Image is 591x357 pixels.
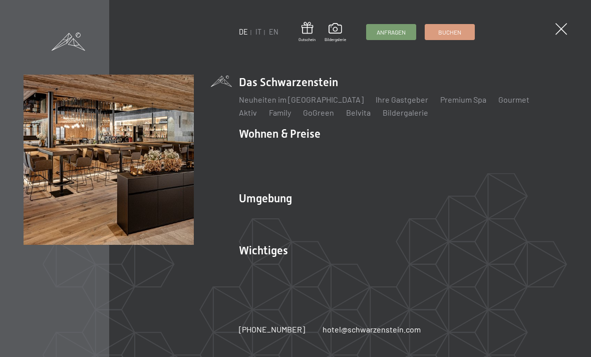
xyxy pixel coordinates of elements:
[346,108,371,117] a: Belvita
[367,25,416,40] a: Anfragen
[239,28,248,36] a: DE
[440,95,486,104] a: Premium Spa
[425,25,474,40] a: Buchen
[498,95,529,104] a: Gourmet
[325,23,346,42] a: Bildergalerie
[269,108,291,117] a: Family
[239,324,305,335] a: [PHONE_NUMBER]
[303,108,334,117] a: GoGreen
[239,95,364,104] a: Neuheiten im [GEOGRAPHIC_DATA]
[239,108,257,117] a: Aktiv
[299,22,316,43] a: Gutschein
[299,37,316,43] span: Gutschein
[239,324,305,334] span: [PHONE_NUMBER]
[383,108,428,117] a: Bildergalerie
[325,37,346,43] span: Bildergalerie
[269,28,278,36] a: EN
[323,324,421,335] a: hotel@schwarzenstein.com
[255,28,261,36] a: IT
[376,95,428,104] a: Ihre Gastgeber
[377,28,406,37] span: Anfragen
[438,28,461,37] span: Buchen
